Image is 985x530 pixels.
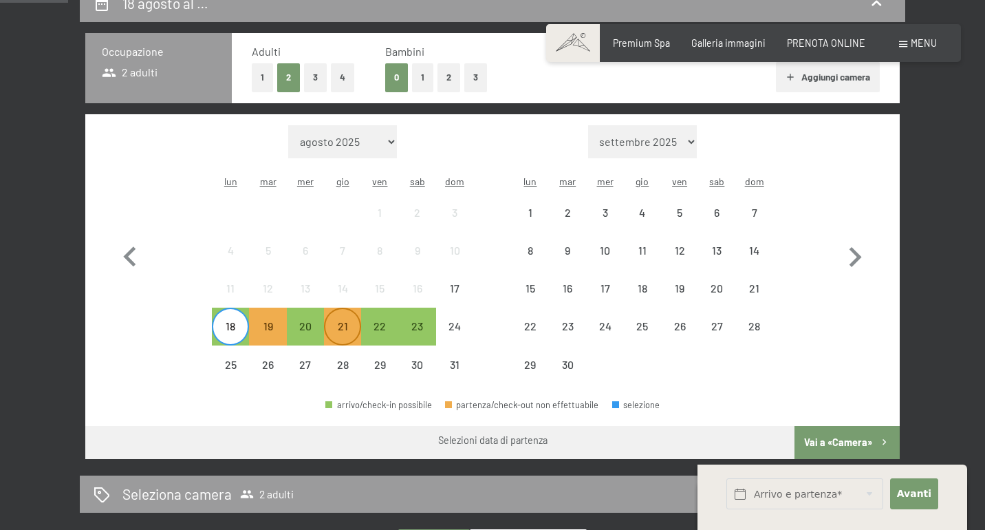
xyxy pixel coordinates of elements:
[102,65,158,80] span: 2 adulti
[691,37,766,49] span: Galleria immagini
[212,346,249,383] div: Mon Aug 25 2025
[737,245,772,279] div: 14
[400,283,435,317] div: 16
[549,346,586,383] div: Tue Sep 30 2025
[698,232,735,269] div: Sat Sep 13 2025
[324,270,361,307] div: partenza/check-out non effettuabile
[361,346,398,383] div: partenza/check-out non effettuabile
[249,308,286,345] div: partenza/check-out non è effettuabile, poiché non è stato raggiunto il soggiorno minimo richiesto
[787,37,865,49] span: PRENOTA ONLINE
[661,232,698,269] div: partenza/check-out non effettuabile
[250,359,285,394] div: 26
[362,321,397,355] div: 22
[586,308,623,345] div: Wed Sep 24 2025
[661,232,698,269] div: Fri Sep 12 2025
[661,270,698,307] div: Fri Sep 19 2025
[737,283,772,317] div: 21
[587,321,622,355] div: 24
[361,270,398,307] div: Fri Aug 15 2025
[586,270,623,307] div: partenza/check-out non effettuabile
[698,270,735,307] div: Sat Sep 20 2025
[512,346,549,383] div: partenza/check-out non effettuabile
[624,308,661,345] div: partenza/check-out non effettuabile
[249,346,286,383] div: Tue Aug 26 2025
[287,346,324,383] div: Wed Aug 27 2025
[400,207,435,242] div: 2
[287,308,324,345] div: Wed Aug 20 2025
[549,308,586,345] div: Tue Sep 23 2025
[297,176,314,187] abbr: mercoledì
[513,283,548,317] div: 15
[325,283,360,317] div: 14
[661,193,698,231] div: partenza/check-out non effettuabile
[362,245,397,279] div: 8
[549,193,586,231] div: Tue Sep 02 2025
[549,193,586,231] div: partenza/check-out non effettuabile
[399,270,436,307] div: Sat Aug 16 2025
[362,207,397,242] div: 1
[662,321,697,355] div: 26
[698,193,735,231] div: Sat Sep 06 2025
[385,45,424,58] span: Bambini
[324,346,361,383] div: partenza/check-out non effettuabile
[110,125,150,384] button: Mese precedente
[410,176,425,187] abbr: sabato
[250,283,285,317] div: 12
[249,270,286,307] div: Tue Aug 12 2025
[464,63,487,92] button: 3
[624,193,661,231] div: partenza/check-out non effettuabile
[549,232,586,269] div: partenza/check-out non effettuabile
[399,308,436,345] div: partenza/check-out possibile
[624,232,661,269] div: Thu Sep 11 2025
[549,346,586,383] div: partenza/check-out non effettuabile
[324,308,361,345] div: partenza/check-out non è effettuabile, poiché non è stato raggiunto il soggiorno minimo richiesto
[698,308,735,345] div: Sat Sep 27 2025
[513,321,548,355] div: 22
[661,270,698,307] div: partenza/check-out non effettuabile
[586,308,623,345] div: partenza/check-out non effettuabile
[698,308,735,345] div: partenza/check-out non effettuabile
[512,270,549,307] div: Mon Sep 15 2025
[625,283,660,317] div: 18
[252,63,273,92] button: 1
[287,270,324,307] div: Wed Aug 13 2025
[436,346,473,383] div: Sun Aug 31 2025
[249,308,286,345] div: Tue Aug 19 2025
[736,232,773,269] div: Sun Sep 14 2025
[549,270,586,307] div: Tue Sep 16 2025
[698,232,735,269] div: partenza/check-out non effettuabile
[512,308,549,345] div: Mon Sep 22 2025
[700,207,734,242] div: 6
[399,308,436,345] div: Sat Aug 23 2025
[736,232,773,269] div: partenza/check-out non effettuabile
[249,232,286,269] div: partenza/check-out non effettuabile
[213,359,248,394] div: 25
[304,63,327,92] button: 3
[399,346,436,383] div: Sat Aug 30 2025
[512,232,549,269] div: Mon Sep 08 2025
[361,308,398,345] div: partenza/check-out possibile
[324,308,361,345] div: Thu Aug 21 2025
[512,308,549,345] div: partenza/check-out non effettuabile
[737,207,772,242] div: 7
[890,478,938,509] button: Avanti
[550,321,585,355] div: 23
[700,283,734,317] div: 20
[586,193,623,231] div: Wed Sep 03 2025
[700,321,734,355] div: 27
[613,37,670,49] span: Premium Spa
[212,308,249,345] div: Mon Aug 18 2025
[287,346,324,383] div: partenza/check-out non effettuabile
[361,232,398,269] div: Fri Aug 08 2025
[624,193,661,231] div: Thu Sep 04 2025
[736,270,773,307] div: Sun Sep 21 2025
[249,232,286,269] div: Tue Aug 05 2025
[288,245,323,279] div: 6
[400,321,435,355] div: 23
[438,434,548,447] div: Selezioni data di partenza
[213,283,248,317] div: 11
[212,346,249,383] div: partenza/check-out non effettuabile
[250,321,285,355] div: 19
[586,193,623,231] div: partenza/check-out non effettuabile
[102,44,215,59] h3: Occupazione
